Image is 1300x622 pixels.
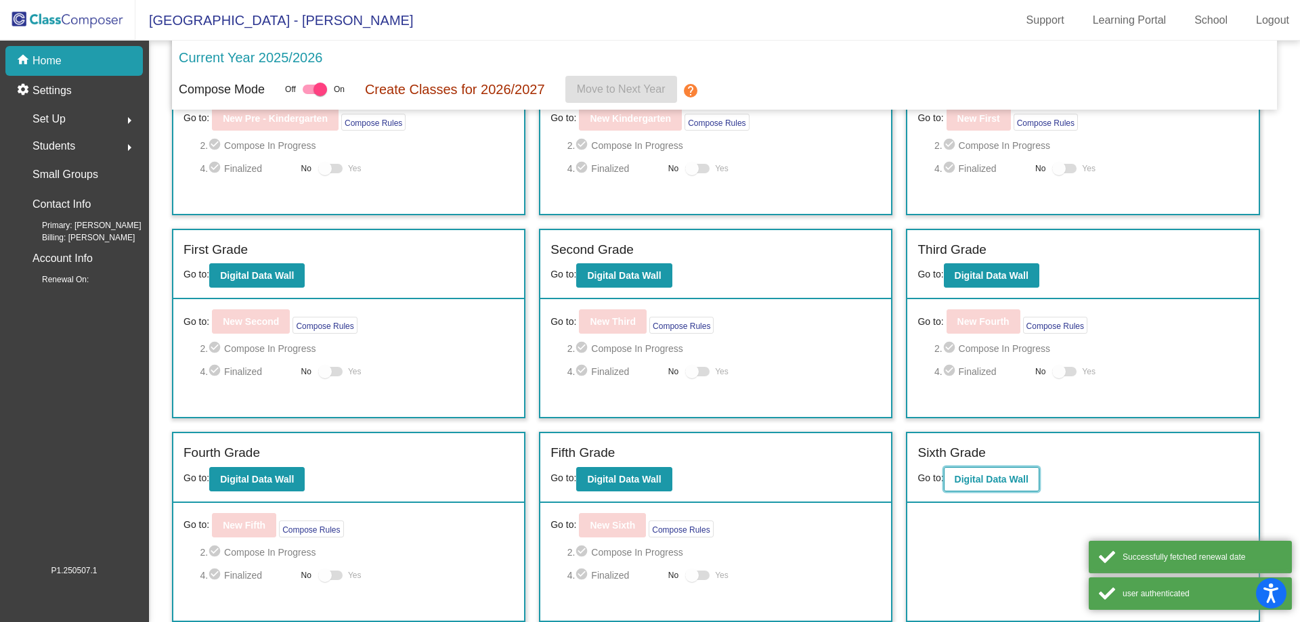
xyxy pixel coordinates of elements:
span: No [301,365,311,378]
p: Contact Info [32,195,91,214]
span: 2. Compose In Progress [200,137,514,154]
mat-icon: check_circle [575,160,591,177]
span: On [334,83,345,95]
span: No [668,365,678,378]
button: New Second [212,309,290,334]
b: New Pre - Kindergarten [223,113,328,124]
span: No [301,569,311,581]
a: Logout [1245,9,1300,31]
mat-icon: check_circle [208,544,224,560]
b: Digital Data Wall [955,270,1028,281]
a: Learning Portal [1082,9,1177,31]
button: Digital Data Wall [576,263,672,288]
span: Go to: [183,111,209,125]
p: Create Classes for 2026/2027 [365,79,545,99]
mat-icon: check_circle [575,340,591,357]
p: Compose Mode [179,81,265,99]
span: 4. Finalized [200,363,294,380]
button: Compose Rules [279,520,343,537]
b: New Second [223,316,279,327]
span: Go to: [550,472,576,483]
span: Yes [715,160,729,177]
mat-icon: check_circle [942,160,959,177]
span: Off [285,83,296,95]
b: Digital Data Wall [220,270,294,281]
b: New Third [590,316,636,327]
a: Support [1016,9,1075,31]
span: No [1035,162,1045,175]
label: Second Grade [550,240,634,260]
div: user authenticated [1123,587,1282,600]
mat-icon: settings [16,83,32,99]
p: Account Info [32,249,93,268]
p: Small Groups [32,165,98,184]
mat-icon: check_circle [942,340,959,357]
span: 2. Compose In Progress [567,340,882,357]
label: Fourth Grade [183,443,260,463]
b: New Kindergarten [590,113,671,124]
span: 4. Finalized [934,363,1028,380]
label: First Grade [183,240,248,260]
span: Go to: [183,518,209,532]
span: No [1035,365,1045,378]
span: 2. Compose In Progress [567,137,882,154]
span: 2. Compose In Progress [934,137,1249,154]
button: Compose Rules [649,317,714,334]
mat-icon: home [16,53,32,69]
span: Go to: [550,111,576,125]
button: Digital Data Wall [576,467,672,491]
span: No [668,569,678,581]
mat-icon: check_circle [942,363,959,380]
button: Compose Rules [1014,114,1078,131]
b: New Fifth [223,520,265,531]
button: Digital Data Wall [944,263,1039,288]
mat-icon: check_circle [208,567,224,583]
span: 4. Finalized [934,160,1028,177]
span: Set Up [32,110,66,129]
span: Billing: [PERSON_NAME] [20,231,135,244]
span: Go to: [183,269,209,280]
a: School [1184,9,1238,31]
b: Digital Data Wall [955,474,1028,485]
label: Sixth Grade [917,443,985,463]
button: Compose Rules [649,520,713,537]
button: New Fourth [947,309,1020,334]
span: Move to Next Year [577,83,666,95]
span: Go to: [917,111,943,125]
button: New Third [579,309,647,334]
label: Fifth Grade [550,443,615,463]
button: New Pre - Kindergarten [212,106,339,131]
span: Go to: [917,472,943,483]
span: Students [32,137,75,156]
span: No [301,162,311,175]
span: 2. Compose In Progress [200,340,514,357]
span: Go to: [917,315,943,329]
span: Yes [1082,160,1096,177]
b: New Sixth [590,520,635,531]
mat-icon: check_circle [208,340,224,357]
span: 2. Compose In Progress [934,340,1249,357]
span: Go to: [917,269,943,280]
button: New Kindergarten [579,106,682,131]
span: 4. Finalized [567,363,662,380]
span: Yes [348,160,362,177]
mat-icon: check_circle [575,544,591,560]
button: New First [947,106,1011,131]
span: Yes [715,567,729,583]
span: Go to: [550,315,576,329]
b: Digital Data Wall [587,474,661,485]
b: New First [957,113,1000,124]
span: 4. Finalized [567,160,662,177]
button: Compose Rules [685,114,749,131]
span: Yes [348,363,362,380]
span: 2. Compose In Progress [567,544,882,560]
span: Go to: [183,472,209,483]
button: Compose Rules [292,317,357,334]
label: Third Grade [917,240,986,260]
span: Primary: [PERSON_NAME] [20,219,142,231]
mat-icon: check_circle [208,160,224,177]
span: 4. Finalized [200,567,294,583]
button: Move to Next Year [565,76,677,103]
mat-icon: check_circle [575,137,591,154]
mat-icon: arrow_right [121,139,137,156]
